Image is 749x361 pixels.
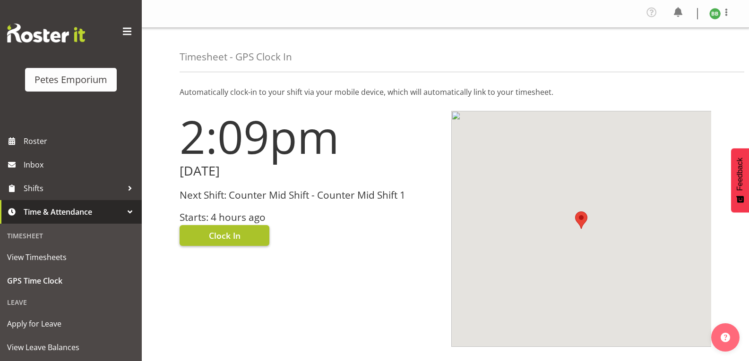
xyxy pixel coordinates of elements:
span: Inbox [24,158,137,172]
div: Petes Emporium [34,73,107,87]
img: beena-bist9974.jpg [709,8,721,19]
span: Shifts [24,181,123,195]
span: Apply for Leave [7,317,135,331]
div: Timesheet [2,226,139,245]
span: Time & Attendance [24,205,123,219]
p: Automatically clock-in to your shift via your mobile device, which will automatically link to you... [180,86,711,98]
h4: Timesheet - GPS Clock In [180,51,292,62]
h3: Starts: 4 hours ago [180,212,440,223]
span: Feedback [736,158,744,191]
a: View Leave Balances [2,336,139,359]
div: Leave [2,293,139,312]
h2: [DATE] [180,164,440,178]
img: Rosterit website logo [7,24,85,42]
span: Clock In [209,229,241,242]
img: help-xxl-2.png [721,333,730,342]
a: View Timesheets [2,245,139,269]
h3: Next Shift: Counter Mid Shift - Counter Mid Shift 1 [180,190,440,201]
a: GPS Time Clock [2,269,139,293]
button: Feedback - Show survey [731,148,749,212]
span: Roster [24,134,137,148]
span: View Leave Balances [7,340,135,354]
button: Clock In [180,225,269,246]
span: View Timesheets [7,250,135,264]
a: Apply for Leave [2,312,139,336]
span: GPS Time Clock [7,274,135,288]
h1: 2:09pm [180,111,440,162]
